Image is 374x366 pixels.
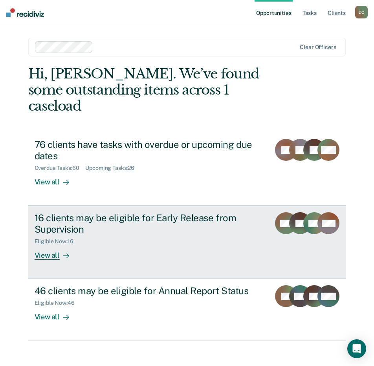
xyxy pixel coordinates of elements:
[355,6,368,18] div: D C
[28,206,346,279] a: 16 clients may be eligible for Early Release from SupervisionEligible Now:16View all
[35,139,264,162] div: 76 clients have tasks with overdue or upcoming due dates
[35,300,81,306] div: Eligible Now : 46
[85,165,141,171] div: Upcoming Tasks : 26
[347,339,366,358] div: Open Intercom Messenger
[35,212,264,235] div: 16 clients may be eligible for Early Release from Supervision
[355,6,368,18] button: DC
[6,8,44,17] img: Recidiviz
[35,245,79,260] div: View all
[35,306,79,322] div: View all
[28,66,282,114] div: Hi, [PERSON_NAME]. We’ve found some outstanding items across 1 caseload
[28,133,346,206] a: 76 clients have tasks with overdue or upcoming due datesOverdue Tasks:60Upcoming Tasks:26View all
[28,279,346,341] a: 46 clients may be eligible for Annual Report StatusEligible Now:46View all
[35,238,80,245] div: Eligible Now : 16
[35,165,86,171] div: Overdue Tasks : 60
[300,44,336,51] div: Clear officers
[35,285,264,297] div: 46 clients may be eligible for Annual Report Status
[35,171,79,187] div: View all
